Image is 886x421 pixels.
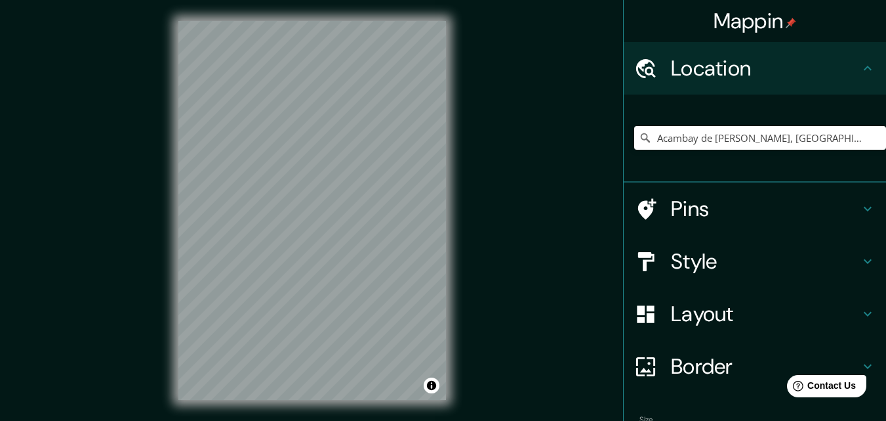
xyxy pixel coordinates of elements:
[671,353,860,380] h4: Border
[178,21,446,400] canvas: Map
[671,301,860,327] h4: Layout
[624,183,886,235] div: Pins
[424,378,439,393] button: Toggle attribution
[671,196,860,222] h4: Pins
[769,370,872,407] iframe: Help widget launcher
[714,8,797,34] h4: Mappin
[671,248,860,275] h4: Style
[671,55,860,81] h4: Location
[786,18,796,28] img: pin-icon.png
[634,126,886,150] input: Pick your city or area
[624,42,886,95] div: Location
[624,340,886,393] div: Border
[624,288,886,340] div: Layout
[624,235,886,288] div: Style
